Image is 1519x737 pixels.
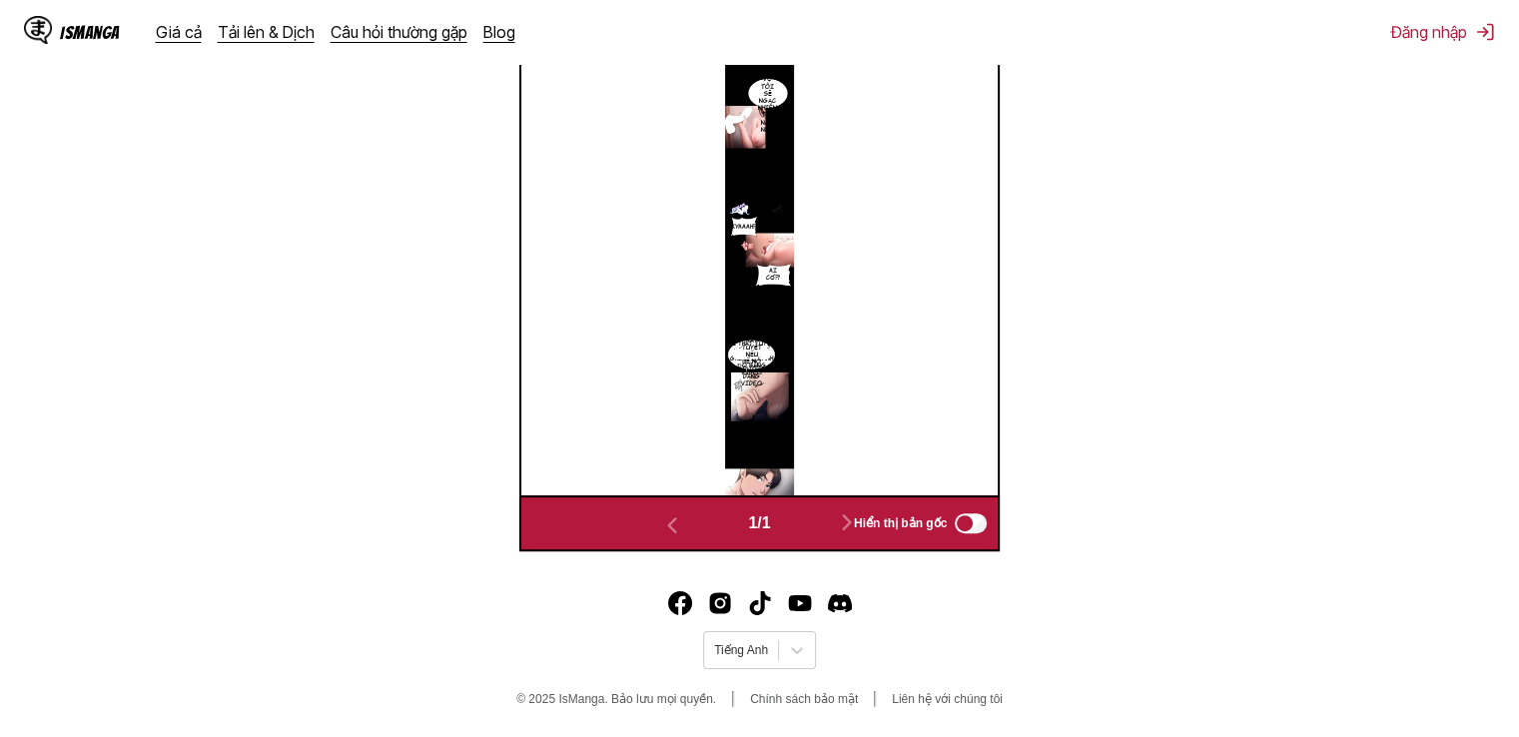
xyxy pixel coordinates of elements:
[660,513,684,537] img: Trang trước
[1475,22,1495,42] img: Đăng xuất
[762,514,771,531] font: 1
[331,22,467,42] a: Câu hỏi thường gặp
[483,22,515,42] a: Blog
[731,222,758,230] font: Kyaaah?!
[60,23,120,42] font: IsManga
[1391,22,1467,42] font: Đăng nhập
[714,643,717,657] input: Chọn ngôn ngữ
[835,510,859,534] img: Trang tiếp theo
[892,692,1003,706] a: Liên hệ với chúng tôi
[156,22,202,42] a: Giá cả
[854,516,947,530] font: Hiển thị bản gốc
[1391,22,1495,42] button: Đăng nhập
[955,513,987,533] input: Hiển thị bản gốc
[748,591,772,615] img: IsManga TikTok
[788,591,812,615] a: Youtube
[828,591,852,615] a: Bất hòa
[516,692,716,706] font: © 2025 IsManga. Bảo lưu mọi quyền.
[788,591,812,615] img: IsManga YouTube
[741,321,762,386] font: Vâng, sẽ rất tuyệt nếu để nó dưới dạng video.
[748,514,757,531] font: 1
[750,692,858,706] a: Chính sách bảo mật
[24,16,156,48] a: Logo IsMangaIsManga
[708,591,732,615] img: IsManga Instagram
[668,591,692,615] img: IsManga Facebook
[728,332,775,375] font: [PERSON_NAME], sẽ thật tuyệt nếu có thể ghi lại cảnh đó bằng video.
[668,591,692,615] a: Facebook
[828,591,852,615] img: IsManga Discord
[24,16,52,44] img: Logo IsManga
[758,53,777,133] font: Tôi tự hỏi vợ tôi sẽ ngạc nhiên thế nào nhỉ?
[748,591,772,615] a: TikTok
[766,266,780,281] font: Ai cơ?!
[218,22,315,42] a: Tải lên & Dịch
[708,591,732,615] a: Instagram
[757,514,761,531] font: /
